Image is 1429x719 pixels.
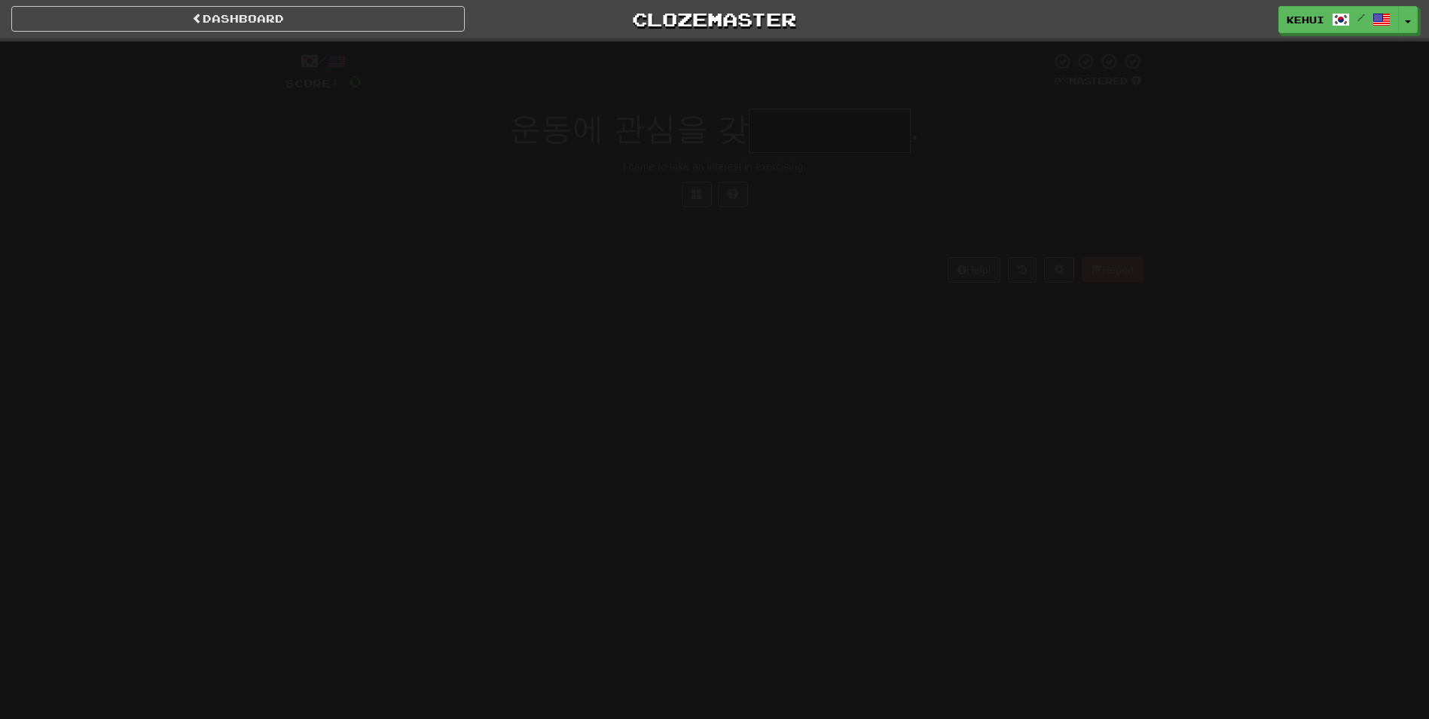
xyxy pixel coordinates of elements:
[774,40,787,58] span: 0
[452,40,465,58] span: 0
[11,6,465,32] a: Dashboard
[349,72,362,90] span: 0
[509,111,748,146] span: 운동에 관심을 갖
[1287,13,1324,26] span: Kehui
[1008,257,1037,283] button: Round history (alt+y)
[487,6,941,32] a: Clozemaster
[1082,257,1144,283] button: Report
[285,159,1144,174] div: I came to take an interest in exercising.
[285,52,362,71] div: /
[911,111,920,146] span: .
[682,182,712,207] button: Switch sentence to multiple choice alt+p
[1051,75,1144,88] div: Mastered
[1054,75,1069,87] span: 0 %
[1054,40,1079,58] span: 10
[668,215,762,249] button: Submit
[948,257,1001,283] button: Help!
[1278,6,1399,33] a: Kehui /
[285,77,340,90] span: Score:
[1357,12,1365,23] span: /
[718,182,748,207] button: Single letter hint - you only get 1 per sentence and score half the points! alt+h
